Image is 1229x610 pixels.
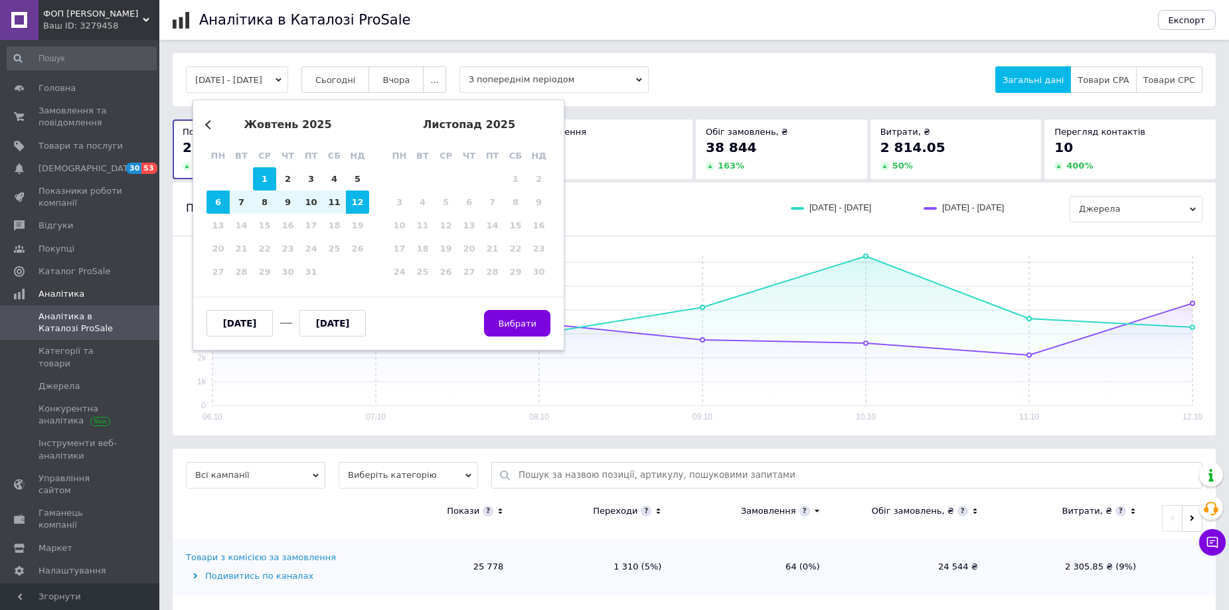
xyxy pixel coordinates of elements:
[459,66,649,93] span: З попереднім періодом
[206,260,230,283] div: Not available понеділок, 27-е жовтня 2025 р.
[323,214,346,237] div: Not available субота, 18-е жовтня 2025 р.
[206,214,230,237] div: Not available понеділок, 13-е жовтня 2025 р.
[675,538,833,595] td: 64 (0%)
[39,288,84,300] span: Аналітика
[504,191,527,214] div: Not available субота, 8-е листопада 2025 р.
[481,260,504,283] div: Not available п’ятниця, 28-е листопада 2025 р.
[43,8,143,20] span: ФОП Первак Д.Г.
[206,237,230,260] div: Not available понеділок, 20-е жовтня 2025 р.
[205,120,214,129] button: Previous Month
[527,191,550,214] div: Not available неділя, 9-е листопада 2025 р.
[856,412,876,421] text: 10.10
[481,144,504,167] div: пт
[388,237,411,260] div: Not available понеділок, 17-е листопада 2025 р.
[253,237,276,260] div: Not available середа, 22-е жовтня 2025 р.
[457,144,481,167] div: чт
[253,191,276,214] div: Choose середа, 8-е жовтня 2025 р.
[388,144,411,167] div: пн
[504,260,527,283] div: Not available субота, 29-е листопада 2025 р.
[141,163,157,174] span: 53
[206,144,230,167] div: пн
[39,437,123,461] span: Інструменти веб-аналітики
[411,260,434,283] div: Not available вівторок, 25-е листопада 2025 р.
[1199,529,1226,556] button: Чат з покупцем
[434,144,457,167] div: ср
[43,20,159,32] div: Ваш ID: 3279458
[434,191,457,214] div: Not available середа, 5-е листопада 2025 р.
[323,191,346,214] div: Choose субота, 11-е жовтня 2025 р.
[276,260,299,283] div: Not available четвер, 30-е жовтня 2025 р.
[276,167,299,191] div: Choose четвер, 2-е жовтня 2025 р.
[39,311,123,335] span: Аналітика в Каталозі ProSale
[995,66,1071,93] button: Загальні дані
[447,505,479,517] div: Покази
[299,191,323,214] div: Choose п’ятниця, 10-е жовтня 2025 р.
[411,237,434,260] div: Not available вівторок, 18-е листопада 2025 р.
[718,161,744,171] span: 163 %
[203,412,222,421] text: 06.10
[388,167,550,283] div: month 2025-11
[457,191,481,214] div: Not available четвер, 6-е листопада 2025 р.
[230,260,253,283] div: Not available вівторок, 28-е жовтня 2025 р.
[498,319,536,329] span: Вибрати
[315,75,356,85] span: Сьогодні
[39,140,123,152] span: Товари та послуги
[276,144,299,167] div: чт
[346,191,369,214] div: Choose неділя, 12-е жовтня 2025 р.
[1183,412,1202,421] text: 12.10
[197,377,206,386] text: 1k
[323,167,346,191] div: Choose субота, 4-е жовтня 2025 р.
[457,237,481,260] div: Not available четвер, 20-е листопада 2025 р.
[504,214,527,237] div: Not available субота, 15-е листопада 2025 р.
[346,167,369,191] div: Choose неділя, 5-е жовтня 2025 р.
[39,105,123,129] span: Замовлення та повідомлення
[7,46,157,70] input: Пошук
[39,220,73,232] span: Відгуки
[366,412,386,421] text: 07.10
[206,119,369,131] div: жовтень 2025
[1066,161,1093,171] span: 400 %
[186,66,288,93] button: [DATE] - [DATE]
[457,260,481,283] div: Not available четвер, 27-е листопада 2025 р.
[481,214,504,237] div: Not available п’ятниця, 14-е листопада 2025 р.
[1158,10,1216,30] button: Експорт
[299,167,323,191] div: Choose п’ятниця, 3-є жовтня 2025 р.
[382,75,410,85] span: Вчора
[186,552,336,564] div: Товари з комісією за замовлення
[197,353,206,362] text: 2k
[339,462,478,489] span: Виберіть категорію
[880,139,945,155] span: 2 814.05
[39,243,74,255] span: Покупці
[388,214,411,237] div: Not available понеділок, 10-е листопада 2025 р.
[253,260,276,283] div: Not available середа, 29-е жовтня 2025 р.
[299,260,323,283] div: Not available п’ятниця, 31-е жовтня 2025 р.
[892,161,913,171] span: 50 %
[519,463,1195,488] input: Пошук за назвою позиції, артикулу, пошуковими запитами
[880,127,931,137] span: Витрати, ₴
[346,144,369,167] div: нд
[388,260,411,283] div: Not available понеділок, 24-е листопада 2025 р.
[186,462,325,489] span: Всі кампанії
[1070,66,1136,93] button: Товари CPA
[359,538,517,595] td: 25 778
[253,214,276,237] div: Not available середа, 15-е жовтня 2025 р.
[39,542,72,554] span: Маркет
[346,237,369,260] div: Not available неділя, 26-е жовтня 2025 р.
[833,538,991,595] td: 24 544 ₴
[484,310,550,337] button: Вибрати
[346,214,369,237] div: Not available неділя, 19-е жовтня 2025 р.
[253,144,276,167] div: ср
[517,538,675,595] td: 1 310 (5%)
[230,237,253,260] div: Not available вівторок, 21-е жовтня 2025 р.
[1003,75,1064,85] span: Загальні дані
[1054,139,1073,155] span: 10
[388,119,550,131] div: листопад 2025
[527,237,550,260] div: Not available неділя, 23-є листопада 2025 р.
[1054,127,1145,137] span: Перегляд контактів
[527,260,550,283] div: Not available неділя, 30-е листопада 2025 р.
[1019,412,1039,421] text: 11.10
[527,167,550,191] div: Not available неділя, 2-е листопада 2025 р.
[39,266,110,277] span: Каталог ProSale
[126,163,141,174] span: 30
[1078,75,1129,85] span: Товари CPA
